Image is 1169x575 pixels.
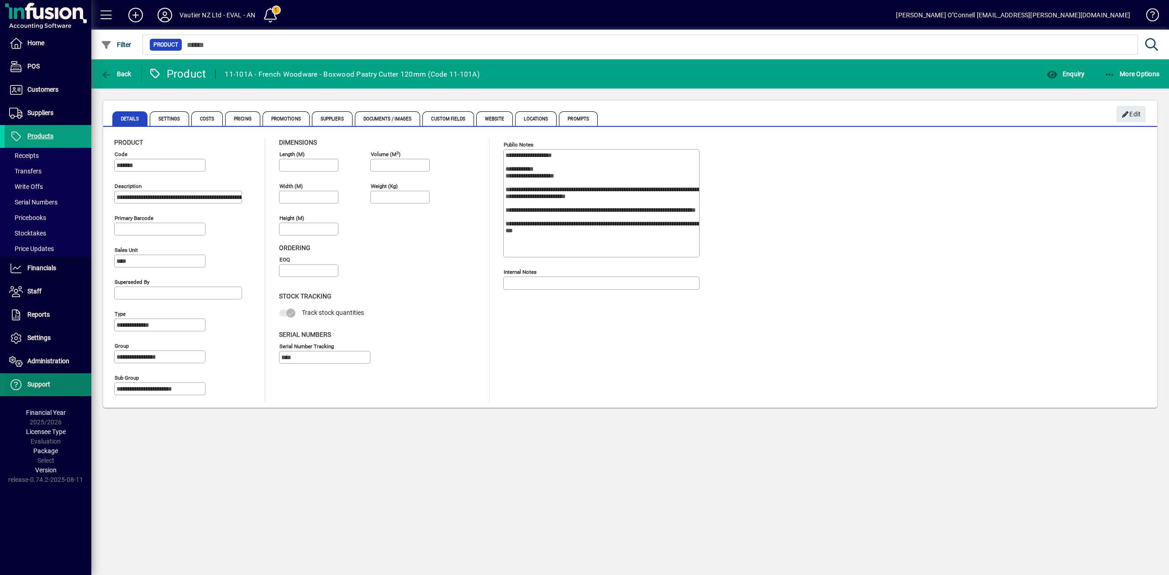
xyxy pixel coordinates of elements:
[26,409,66,416] span: Financial Year
[371,183,398,189] mat-label: Weight (Kg)
[476,111,513,126] span: Website
[5,303,91,326] a: Reports
[150,7,179,23] button: Profile
[99,66,134,82] button: Back
[115,375,139,381] mat-label: Sub group
[115,311,126,317] mat-label: Type
[5,78,91,101] a: Customers
[153,40,178,49] span: Product
[1102,66,1162,82] button: More Options
[1122,107,1141,122] span: Edit
[27,39,44,47] span: Home
[355,111,421,126] span: Documents / Images
[279,151,305,157] mat-label: Length (m)
[504,269,537,275] mat-label: Internal Notes
[27,287,42,295] span: Staff
[27,132,53,140] span: Products
[1047,70,1085,78] span: Enquiry
[27,86,58,93] span: Customers
[26,428,66,435] span: Licensee Type
[302,309,364,316] span: Track stock quantities
[312,111,353,126] span: Suppliers
[279,293,332,300] span: Stock Tracking
[27,334,51,341] span: Settings
[5,373,91,396] a: Support
[148,67,206,81] div: Product
[279,244,311,251] span: Ordering
[150,111,189,126] span: Settings
[515,111,557,126] span: Locations
[27,63,40,70] span: POS
[115,151,127,157] mat-label: Code
[225,67,479,82] div: 11-101A - French Woodware - Boxwood Pastry Cutter 120mm (Code 11-101A)
[35,466,57,474] span: Version
[279,331,331,338] span: Serial Numbers
[27,109,53,116] span: Suppliers
[5,179,91,194] a: Write Offs
[279,139,317,146] span: Dimensions
[9,245,54,252] span: Price Updates
[559,111,598,126] span: Prompts
[115,183,142,189] mat-label: Description
[5,350,91,373] a: Administration
[1104,70,1160,78] span: More Options
[5,55,91,78] a: POS
[179,8,256,22] div: Vautier NZ Ltd - EVAL - AN
[371,151,400,157] mat-label: Volume (m )
[5,225,91,241] a: Stocktakes
[1139,2,1158,31] a: Knowledge Base
[5,102,91,125] a: Suppliers
[9,183,43,190] span: Write Offs
[5,327,91,350] a: Settings
[112,111,147,126] span: Details
[5,280,91,303] a: Staff
[279,215,304,221] mat-label: Height (m)
[27,357,69,365] span: Administration
[27,311,50,318] span: Reports
[5,194,91,210] a: Serial Numbers
[422,111,474,126] span: Custom Fields
[27,264,56,272] span: Financials
[279,343,334,349] mat-label: Serial Number tracking
[115,215,153,221] mat-label: Primary barcode
[114,139,143,146] span: Product
[5,163,91,179] a: Transfers
[396,150,399,155] sup: 3
[263,111,310,126] span: Promotions
[5,241,91,256] a: Price Updates
[504,141,533,148] mat-label: Public Notes
[9,167,42,175] span: Transfers
[9,214,46,221] span: Pricebooks
[1116,106,1146,122] button: Edit
[1044,66,1087,82] button: Enquiry
[101,41,132,48] span: Filter
[191,111,223,126] span: Costs
[5,148,91,163] a: Receipts
[115,343,129,349] mat-label: Group
[121,7,150,23] button: Add
[99,37,134,53] button: Filter
[91,66,142,82] app-page-header-button: Back
[279,256,290,263] mat-label: EOQ
[115,247,138,253] mat-label: Sales unit
[225,111,260,126] span: Pricing
[9,230,46,237] span: Stocktakes
[101,70,132,78] span: Back
[9,152,39,159] span: Receipts
[896,8,1130,22] div: [PERSON_NAME] O''Connell [EMAIL_ADDRESS][PERSON_NAME][DOMAIN_NAME]
[279,183,303,189] mat-label: Width (m)
[5,210,91,225] a: Pricebooks
[5,32,91,55] a: Home
[9,199,58,206] span: Serial Numbers
[33,447,58,455] span: Package
[115,279,149,285] mat-label: Superseded by
[5,257,91,280] a: Financials
[27,381,50,388] span: Support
